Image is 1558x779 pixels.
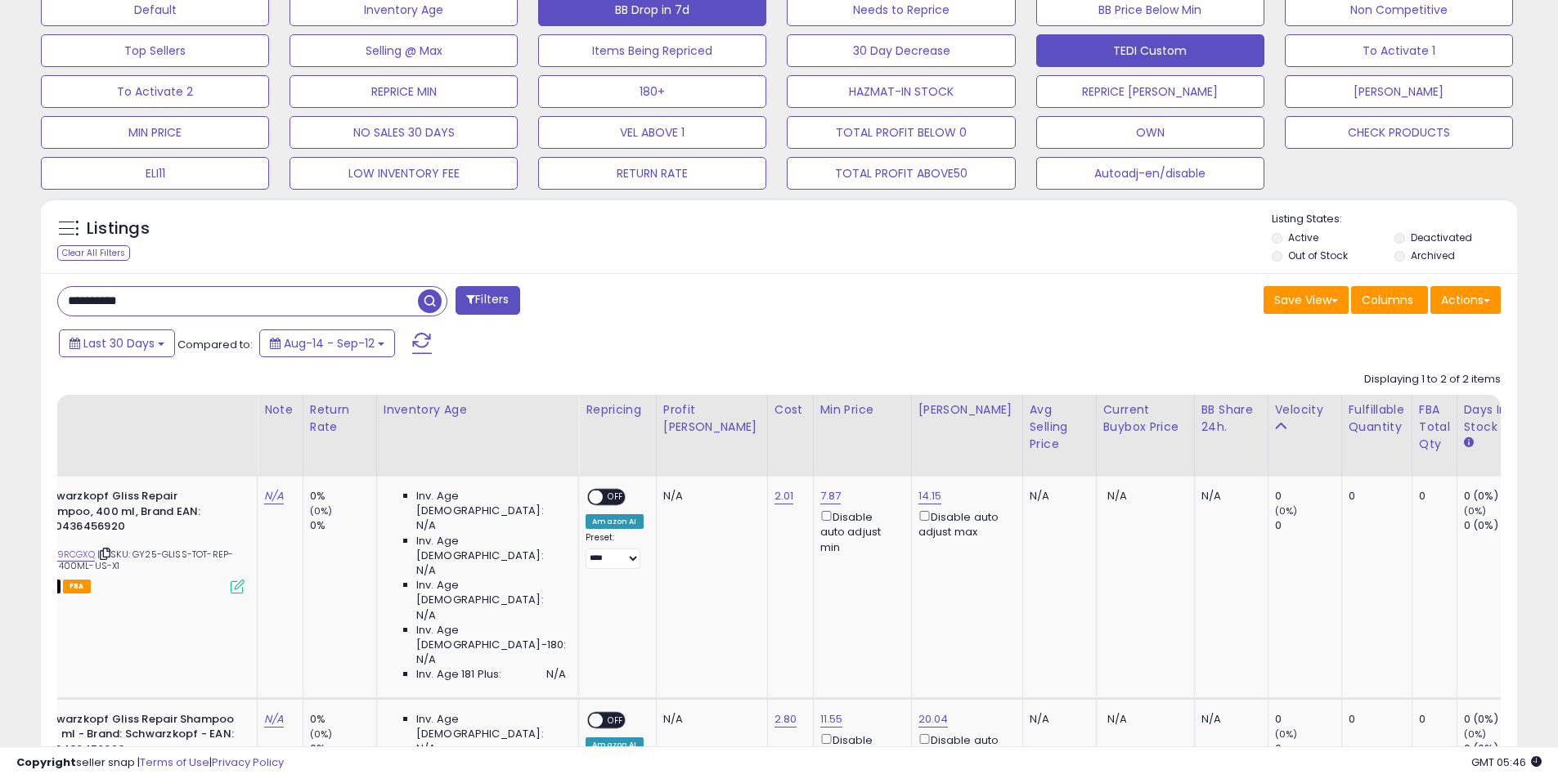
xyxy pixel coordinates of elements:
[416,652,436,667] span: N/A
[1275,712,1341,727] div: 0
[538,75,766,108] button: 180+
[1275,741,1341,756] div: 0
[1036,116,1264,149] button: OWN
[1264,286,1349,314] button: Save View
[1275,728,1298,741] small: (0%)
[1275,504,1298,517] small: (0%)
[820,488,842,504] a: 7.87
[36,712,235,762] b: Schwarzkopf Gliss Repair Shampoo 400 ml - Brand: Schwarzkopf - EAN: 8410436456920
[63,580,91,593] span: FBA
[264,401,296,419] div: Note
[1285,116,1513,149] button: CHECK PRODUCTS
[1419,712,1444,727] div: 0
[1430,286,1501,314] button: Actions
[663,489,755,504] div: N/A
[416,608,436,623] span: N/A
[384,401,572,419] div: Inventory Age
[1285,34,1513,67] button: To Activate 1
[1285,75,1513,108] button: [PERSON_NAME]
[586,737,643,752] div: Amazon AI
[1349,401,1405,436] div: Fulfillable Quantity
[1351,286,1428,314] button: Columns
[1411,231,1472,244] label: Deactivated
[57,245,130,261] div: Clear All Filters
[1349,489,1399,504] div: 0
[918,401,1016,419] div: [PERSON_NAME]
[1464,436,1474,450] small: Days In Stock.
[310,504,333,517] small: (0%)
[1288,248,1348,262] label: Out of Stock
[87,217,150,240] h5: Listings
[416,534,566,563] span: Inv. Age [DEMOGRAPHIC_DATA]:
[310,741,376,756] div: 0%
[775,401,806,419] div: Cost
[41,116,269,149] button: MIN PRICE
[416,623,566,652] span: Inv. Age [DEMOGRAPHIC_DATA]-180:
[416,563,436,578] span: N/A
[787,116,1015,149] button: TOTAL PROFIT BELOW 0
[538,34,766,67] button: Items Being Repriced
[538,157,766,190] button: RETURN RATE
[546,667,566,682] span: N/A
[41,157,269,190] button: ELI11
[16,755,284,771] div: seller snap | |
[177,337,253,352] span: Compared to:
[290,75,518,108] button: REPRICE MIN
[416,578,566,607] span: Inv. Age [DEMOGRAPHIC_DATA]:
[310,518,376,533] div: 0%
[290,34,518,67] button: Selling @ Max
[1272,212,1517,227] p: Listing States:
[1275,518,1341,533] div: 0
[1464,401,1524,436] div: Days In Stock
[290,157,518,190] button: LOW INVENTORY FEE
[586,514,643,529] div: Amazon AI
[284,335,375,351] span: Aug-14 - Sep-12
[416,712,566,741] span: Inv. Age [DEMOGRAPHIC_DATA]:
[310,401,370,436] div: Return Rate
[1036,75,1264,108] button: REPRICE [PERSON_NAME]
[1036,157,1264,190] button: Autoadj-en/disable
[290,116,518,149] button: NO SALES 30 DAYS
[787,34,1015,67] button: 30 Day Decrease
[918,711,949,728] a: 20.04
[1464,489,1530,504] div: 0 (0%)
[140,754,209,770] a: Terms of Use
[1464,518,1530,533] div: 0 (0%)
[41,75,269,108] button: To Activate 2
[918,508,1010,539] div: Disable auto adjust max
[1471,754,1542,770] span: 2025-10-13 05:46 GMT
[416,667,502,682] span: Inv. Age 181 Plus:
[1030,401,1089,453] div: Avg Selling Price
[310,728,333,741] small: (0%)
[1201,712,1255,727] div: N/A
[1275,401,1335,419] div: Velocity
[1030,712,1084,727] div: N/A
[787,75,1015,108] button: HAZMAT-IN STOCK
[538,116,766,149] button: VEL ABOVE 1
[264,488,284,504] a: N/A
[259,329,395,357] button: Aug-14 - Sep-12
[1411,248,1455,262] label: Archived
[83,335,155,351] span: Last 30 Days
[59,329,175,357] button: Last 30 Days
[1030,489,1084,504] div: N/A
[1103,401,1188,436] div: Current Buybox Price
[820,711,843,728] a: 11.55
[1107,488,1127,504] span: N/A
[663,401,761,436] div: Profit [PERSON_NAME]
[663,712,755,727] div: N/A
[1107,711,1127,727] span: N/A
[586,532,643,569] div: Preset:
[16,754,76,770] strong: Copyright
[310,489,376,504] div: 0%
[1464,728,1487,741] small: (0%)
[416,489,566,518] span: Inv. Age [DEMOGRAPHIC_DATA]:
[820,401,905,419] div: Min Price
[416,518,436,533] span: N/A
[1036,34,1264,67] button: TEDI Custom
[1201,489,1255,504] div: N/A
[787,157,1015,190] button: TOTAL PROFIT ABOVE50
[1362,292,1413,308] span: Columns
[264,711,284,728] a: N/A
[1275,489,1341,504] div: 0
